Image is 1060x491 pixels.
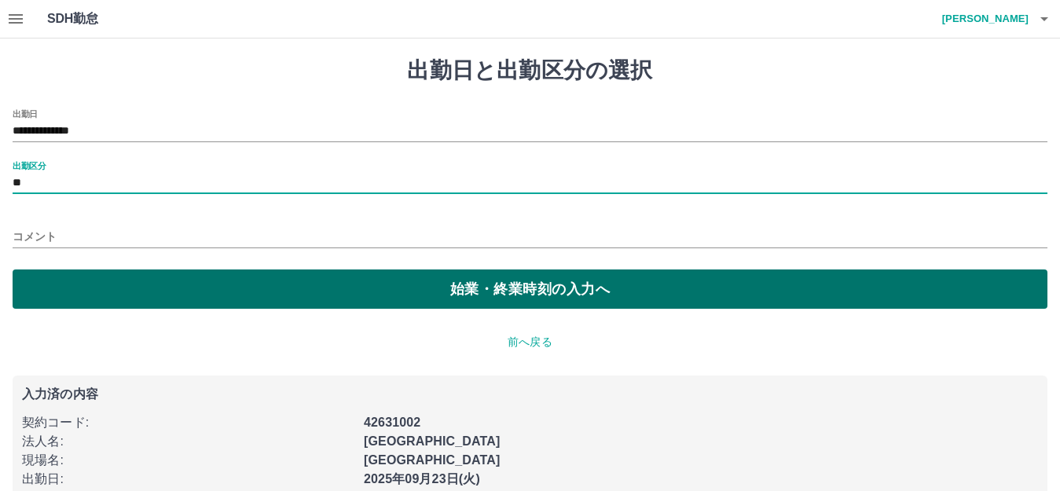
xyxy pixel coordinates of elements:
[13,334,1047,350] p: 前へ戻る
[364,453,501,467] b: [GEOGRAPHIC_DATA]
[22,451,354,470] p: 現場名 :
[22,432,354,451] p: 法人名 :
[364,472,480,486] b: 2025年09月23日(火)
[22,413,354,432] p: 契約コード :
[13,108,38,119] label: 出勤日
[22,470,354,489] p: 出勤日 :
[22,388,1038,401] p: 入力済の内容
[13,269,1047,309] button: 始業・終業時刻の入力へ
[13,159,46,171] label: 出勤区分
[364,434,501,448] b: [GEOGRAPHIC_DATA]
[13,57,1047,84] h1: 出勤日と出勤区分の選択
[364,416,420,429] b: 42631002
